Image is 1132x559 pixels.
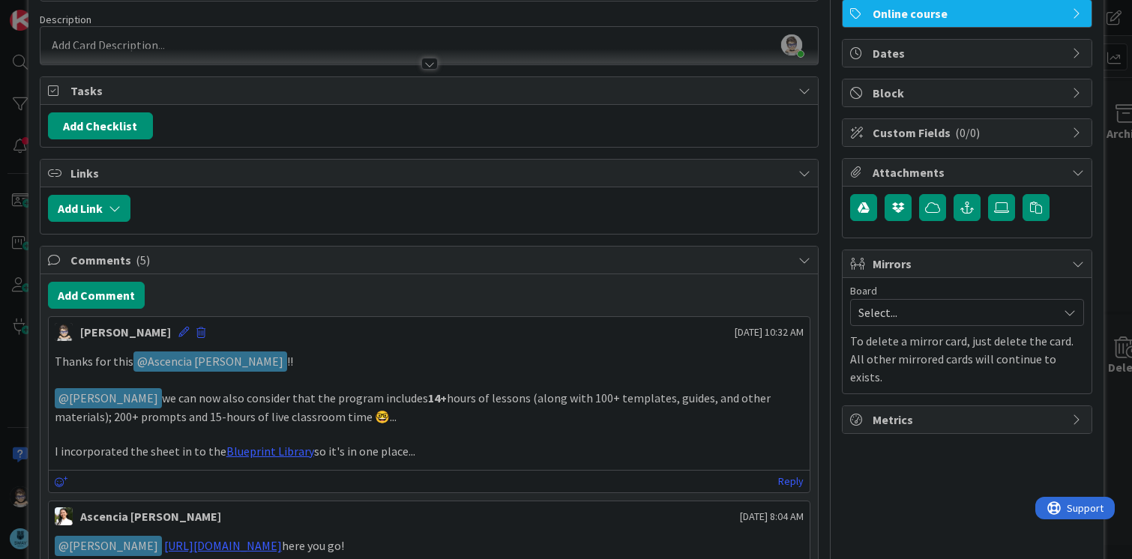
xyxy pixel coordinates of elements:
[137,354,148,369] span: @
[428,390,447,405] strong: 14+
[740,509,804,525] span: [DATE] 8:04 AM
[778,472,804,491] a: Reply
[48,112,153,139] button: Add Checklist
[58,390,158,405] span: [PERSON_NAME]
[873,124,1065,142] span: Custom Fields
[55,443,804,460] p: I incorporated the sheet in to the so it's in one place...
[55,388,804,425] p: we can now also consider that the program includes hours of lessons (along with 100+ templates, g...
[70,164,792,182] span: Links
[58,538,69,553] span: @
[40,13,91,26] span: Description
[58,390,69,405] span: @
[735,324,804,340] span: [DATE] 10:32 AM
[781,34,802,55] img: GSQywPghEhdbY4OwXOWrjRcy4shk9sHH.png
[873,84,1065,102] span: Block
[48,195,130,222] button: Add Link
[850,332,1084,386] p: To delete a mirror card, just delete the card. All other mirrored cards will continue to exists.
[55,507,73,525] img: AK
[58,538,158,553] span: [PERSON_NAME]
[850,285,877,296] span: Board
[70,251,792,269] span: Comments
[873,255,1065,273] span: Mirrors
[31,2,68,20] span: Support
[873,411,1065,429] span: Metrics
[70,82,792,100] span: Tasks
[873,44,1065,62] span: Dates
[873,163,1065,181] span: Attachments
[873,4,1065,22] span: Online course
[55,536,804,556] p: here you go!
[858,302,1050,323] span: Select...
[55,323,73,341] img: TP
[80,507,221,525] div: Ascencia [PERSON_NAME]
[136,253,150,268] span: ( 5 )
[80,323,171,341] div: [PERSON_NAME]
[55,351,804,372] p: Thanks for this !!
[955,125,980,140] span: ( 0/0 )
[48,282,145,309] button: Add Comment
[164,538,282,553] a: [URL][DOMAIN_NAME]
[137,354,283,369] span: Ascencia [PERSON_NAME]
[226,444,314,459] a: Blueprint Library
